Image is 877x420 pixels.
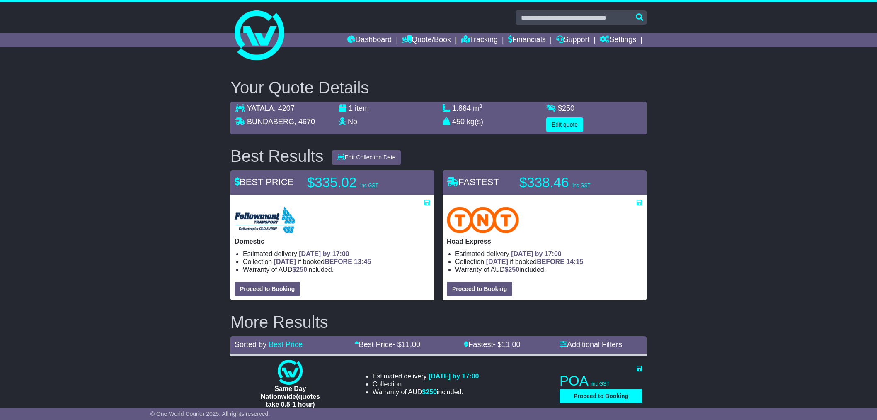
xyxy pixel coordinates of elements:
[247,104,274,112] span: YATALA
[243,250,430,258] li: Estimated delivery
[591,381,609,387] span: inc GST
[479,103,482,109] sup: 3
[558,104,574,112] span: $
[226,147,328,165] div: Best Results
[560,373,642,389] p: POA
[572,183,590,188] span: inc GST
[349,104,353,112] span: 1
[307,174,411,191] p: $335.02
[373,388,479,396] li: Warranty of AUD included.
[332,150,401,165] button: Edit Collection Date
[235,207,295,233] img: Followmont Transport: Domestic
[455,266,642,273] li: Warranty of AUD included.
[452,117,465,126] span: 450
[393,340,420,349] span: - $
[292,266,307,273] span: $
[325,258,352,265] span: BEFORE
[467,117,483,126] span: kg(s)
[464,340,520,349] a: Fastest- $11.00
[247,117,294,126] span: BUNDABERG
[447,177,499,187] span: FASTEST
[455,250,642,258] li: Estimated delivery
[235,177,293,187] span: BEST PRICE
[508,266,519,273] span: 250
[486,258,508,265] span: [DATE]
[269,340,303,349] a: Best Price
[373,380,479,388] li: Collection
[508,33,546,47] a: Financials
[493,340,520,349] span: - $
[243,266,430,273] li: Warranty of AUD included.
[278,360,303,385] img: One World Courier: Same Day Nationwide(quotes take 0.5-1 hour)
[355,104,369,112] span: item
[447,282,512,296] button: Proceed to Booking
[373,372,479,380] li: Estimated delivery
[274,258,296,265] span: [DATE]
[537,258,564,265] span: BEFORE
[429,373,479,380] span: [DATE] by 17:00
[447,237,642,245] p: Road Express
[235,340,266,349] span: Sorted by
[422,388,437,396] span: $
[235,282,300,296] button: Proceed to Booking
[455,258,642,266] li: Collection
[230,78,647,97] h2: Your Quote Details
[294,117,315,126] span: , 4670
[473,104,482,112] span: m
[504,266,519,273] span: $
[546,117,583,132] button: Edit quote
[348,117,357,126] span: No
[230,313,647,331] h2: More Results
[235,237,430,245] p: Domestic
[562,104,574,112] span: 250
[461,33,498,47] a: Tracking
[560,340,622,349] a: Additional Filters
[296,266,307,273] span: 250
[299,250,349,257] span: [DATE] by 17:00
[354,258,371,265] span: 13:45
[566,258,583,265] span: 14:15
[519,174,623,191] p: $338.46
[486,258,583,265] span: if booked
[360,183,378,188] span: inc GST
[402,33,451,47] a: Quote/Book
[274,104,295,112] span: , 4207
[243,258,430,266] li: Collection
[452,104,471,112] span: 1.864
[426,388,437,396] span: 250
[150,410,270,417] span: © One World Courier 2025. All rights reserved.
[347,33,392,47] a: Dashboard
[447,207,519,233] img: TNT Domestic: Road Express
[511,250,562,257] span: [DATE] by 17:00
[261,385,320,408] span: Same Day Nationwide(quotes take 0.5-1 hour)
[402,340,420,349] span: 11.00
[274,258,371,265] span: if booked
[560,389,642,403] button: Proceed to Booking
[556,33,590,47] a: Support
[354,340,420,349] a: Best Price- $11.00
[501,340,520,349] span: 11.00
[600,33,636,47] a: Settings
